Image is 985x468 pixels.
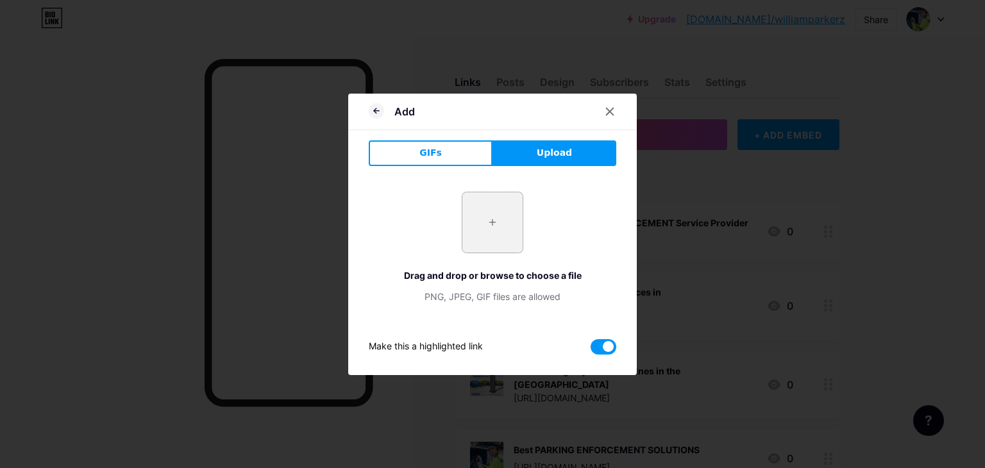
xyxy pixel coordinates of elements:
span: GIFs [419,146,442,160]
div: Drag and drop or browse to choose a file [369,269,616,282]
div: Add [394,104,415,119]
button: GIFs [369,140,492,166]
div: PNG, JPEG, GIF files are allowed [369,290,616,303]
button: Upload [492,140,616,166]
div: Make this a highlighted link [369,339,483,355]
span: Upload [537,146,572,160]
